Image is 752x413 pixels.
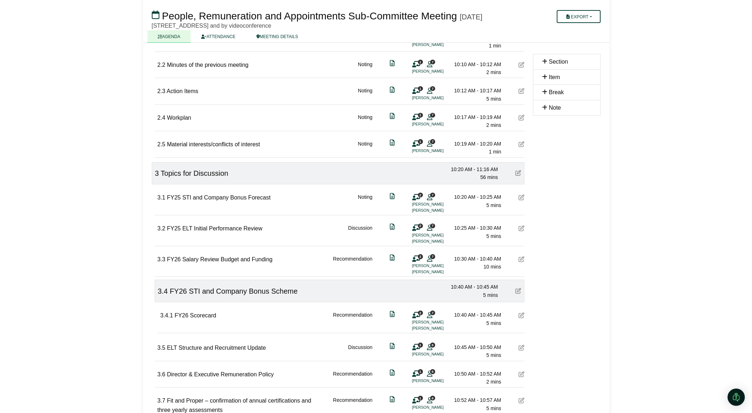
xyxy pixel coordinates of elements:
div: 10:50 AM - 10:52 AM [451,370,501,378]
span: Note [549,105,561,111]
span: 2.3 [158,88,165,94]
span: 1 min [489,149,501,155]
span: 3.1 [158,194,165,201]
span: 3.4.1 [160,312,173,318]
span: FY25 ELT Initial Performance Review [167,225,262,231]
span: 2 mins [486,379,501,385]
span: [STREET_ADDRESS] and by videoconference [152,23,272,29]
span: 7 [430,139,435,144]
a: MEETING DETAILS [246,30,309,43]
span: 5 mins [486,352,501,358]
span: 56 mins [480,174,498,180]
span: 3.2 [158,225,165,231]
div: Discussion [348,224,373,244]
span: Minutes of the previous meeting [167,62,249,68]
span: 5 mins [486,320,501,326]
span: 3.4 [158,287,168,295]
div: Recommendation [333,255,373,275]
div: 10:45 AM - 10:50 AM [451,343,501,351]
span: 1 [418,343,423,347]
li: [PERSON_NAME] [412,121,466,127]
span: Item [549,74,560,80]
div: [DATE] [460,13,482,21]
div: 10:30 AM - 10:40 AM [451,255,501,263]
div: Noting [358,87,372,103]
div: 10:52 AM - 10:57 AM [451,396,501,404]
div: Recommendation [333,370,373,386]
li: [PERSON_NAME] [412,201,466,207]
span: 7 [430,86,435,91]
div: Recommendation [333,311,373,331]
li: [PERSON_NAME] [412,319,466,325]
span: 6 [430,396,435,400]
span: Break [549,89,564,95]
span: 3.3 [158,256,165,262]
span: 10 mins [483,264,501,270]
span: 5 mins [486,202,501,208]
span: 1 [418,113,423,118]
li: [PERSON_NAME] [412,95,466,101]
li: [PERSON_NAME] [412,42,466,48]
li: [PERSON_NAME] [412,351,466,357]
span: 2 mins [486,122,501,128]
li: [PERSON_NAME] [412,404,466,410]
div: 10:17 AM - 10:19 AM [451,113,501,121]
span: 5 mins [486,233,501,239]
div: 10:40 AM - 10:45 AM [448,283,498,291]
span: 3.6 [158,371,165,377]
li: [PERSON_NAME] [412,263,466,269]
span: FY25 STI and Company Bonus Forecast [167,194,270,201]
li: [PERSON_NAME] [412,148,466,154]
div: 10:19 AM - 10:20 AM [451,140,501,148]
div: 10:20 AM - 10:25 AM [451,193,501,201]
span: Material interests/conflicts of interest [167,141,260,147]
div: 10:40 AM - 10:45 AM [451,311,501,319]
span: 2 [418,193,423,197]
div: 10:25 AM - 10:30 AM [451,224,501,232]
div: Discussion [348,343,373,359]
span: 6 [430,343,435,347]
span: FY26 Salary Review Budget and Funding [167,256,273,262]
span: 5 mins [486,96,501,102]
li: [PERSON_NAME] [412,325,466,331]
div: 10:10 AM - 10:12 AM [451,60,501,68]
span: 7 [430,193,435,197]
button: Export [557,10,600,23]
span: 1 min [489,43,501,49]
span: 7 [430,60,435,64]
span: 7 [430,254,435,259]
li: [PERSON_NAME] [412,269,466,275]
span: 1 [418,369,423,374]
span: Topics for Discussion [161,169,228,177]
div: 10:20 AM - 11:16 AM [448,165,498,173]
span: Action Items [167,88,198,94]
span: 2.2 [158,62,165,68]
span: 1 [418,396,423,400]
span: 1 [418,86,423,91]
span: People, Remuneration and Appointments Sub-Committee Meeting [162,10,457,22]
span: 2 [418,311,423,315]
span: Fit and Proper – confirmation of annual certifications and three yearly assessments [158,398,311,413]
span: 6 [430,369,435,374]
span: 7 [430,311,435,315]
div: Noting [358,113,372,129]
li: [PERSON_NAME] [412,232,466,238]
span: 5 mins [486,405,501,411]
span: 7 [430,224,435,228]
span: ELT Structure and Recruitment Update [167,345,266,351]
span: 2 [418,224,423,228]
span: 1 [418,139,423,144]
div: Noting [358,140,372,156]
li: [PERSON_NAME] [412,238,466,244]
span: 2 mins [486,69,501,75]
span: Workplan [167,115,191,121]
div: Noting [358,60,372,77]
span: 1 [418,60,423,64]
span: 2.5 [158,141,165,147]
span: 2 [418,254,423,259]
span: 3.7 [158,398,165,404]
a: AGENDA [147,30,191,43]
a: ATTENDANCE [191,30,246,43]
li: [PERSON_NAME] [412,68,466,74]
span: 2.4 [158,115,165,121]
